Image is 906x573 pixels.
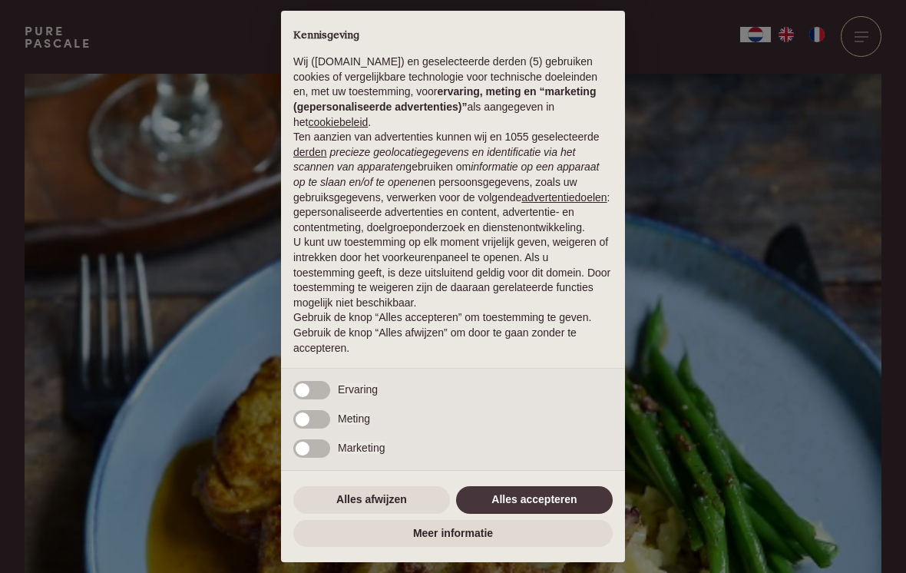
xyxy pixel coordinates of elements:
[308,116,368,128] a: cookiebeleid
[338,442,385,454] span: Marketing
[293,55,613,130] p: Wij ([DOMAIN_NAME]) en geselecteerde derden (5) gebruiken cookies of vergelijkbare technologie vo...
[293,145,327,161] button: derden
[293,29,613,43] h2: Kennisgeving
[293,161,600,188] em: informatie op een apparaat op te slaan en/of te openen
[293,130,613,235] p: Ten aanzien van advertenties kunnen wij en 1055 geselecteerde gebruiken om en persoonsgegevens, z...
[293,85,596,113] strong: ervaring, meting en “marketing (gepersonaliseerde advertenties)”
[521,190,607,206] button: advertentiedoelen
[293,486,450,514] button: Alles afwijzen
[456,486,613,514] button: Alles accepteren
[293,235,613,310] p: U kunt uw toestemming op elk moment vrijelijk geven, weigeren of intrekken door het voorkeurenpan...
[293,520,613,548] button: Meer informatie
[338,383,378,396] span: Ervaring
[338,412,370,425] span: Meting
[293,310,613,356] p: Gebruik de knop “Alles accepteren” om toestemming te geven. Gebruik de knop “Alles afwijzen” om d...
[293,146,575,174] em: precieze geolocatiegegevens en identificatie via het scannen van apparaten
